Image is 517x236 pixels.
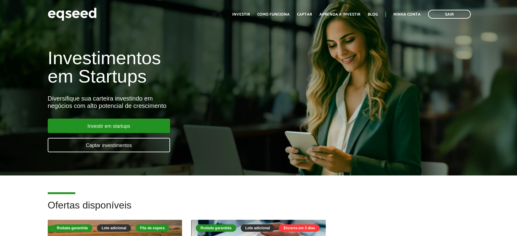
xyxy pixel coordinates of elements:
[232,13,250,17] a: Investir
[48,119,170,133] a: Investir em startups
[428,10,471,19] a: Sair
[297,13,312,17] a: Captar
[48,6,97,22] img: EqSeed
[48,95,297,109] div: Diversifique sua carteira investindo em negócios com alto potencial de crescimento
[97,224,131,232] div: Lote adicional
[257,13,290,17] a: Como funciona
[279,224,320,232] div: Encerra em 3 dias
[136,224,169,232] div: Fila de espera
[368,13,378,17] a: Blog
[393,13,421,17] a: Minha conta
[48,49,297,86] h1: Investimentos em Startups
[48,200,469,220] h2: Ofertas disponíveis
[48,226,82,232] div: Fila de espera
[48,138,170,152] a: Captar investimentos
[52,224,92,232] div: Rodada garantida
[241,224,275,232] div: Lote adicional
[196,224,236,232] div: Rodada garantida
[319,13,360,17] a: Aprenda a investir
